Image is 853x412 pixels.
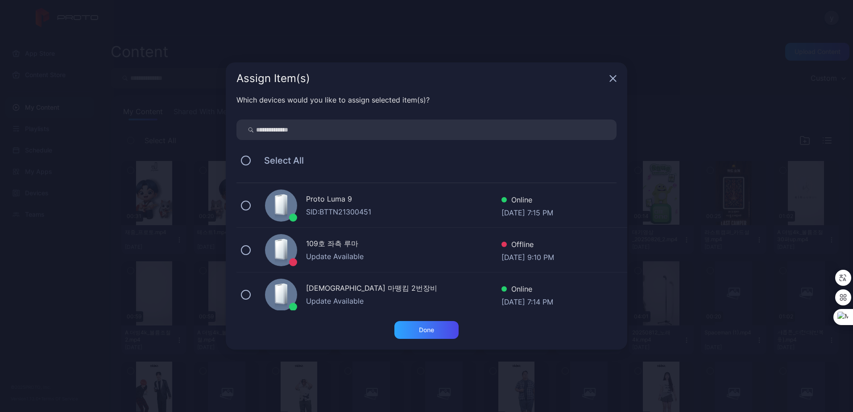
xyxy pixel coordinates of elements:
div: [DEMOGRAPHIC_DATA] 마뗑킴 2번장비 [306,283,501,296]
button: Done [394,321,459,339]
div: [DATE] 9:10 PM [501,252,554,261]
div: [DATE] 7:15 PM [501,207,553,216]
span: Select All [255,155,304,166]
div: [DATE] 7:14 PM [501,297,553,305]
div: Offline [501,239,554,252]
div: Online [501,194,553,207]
div: Which devices would you like to assign selected item(s)? [236,95,617,105]
div: Online [501,284,553,297]
div: Done [419,326,434,334]
div: Assign Item(s) [236,73,606,84]
div: Update Available [306,296,501,306]
div: Update Available [306,251,501,262]
div: Proto Luma 9 [306,194,501,206]
div: 109호 좌측 루마 [306,238,501,251]
div: SID: BTTN21300451 [306,206,501,217]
